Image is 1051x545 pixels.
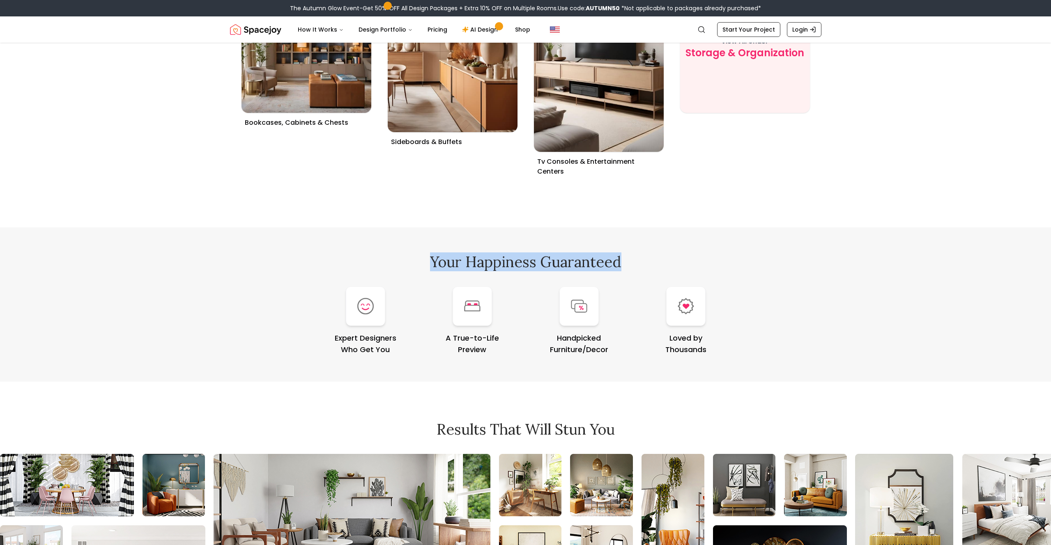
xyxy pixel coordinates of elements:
img: Spacejoy Logo [230,21,281,38]
span: storage & organization [685,46,804,60]
h2: Your Happiness Guaranteed [230,254,821,270]
span: Use code: [558,4,620,12]
a: Shop [508,21,537,38]
a: Start Your Project [717,22,780,37]
a: Spacejoy [230,21,281,38]
img: Handpicked<br/>Furniture/Decor [571,300,587,313]
nav: Main [291,21,537,38]
a: AI Design [455,21,507,38]
h3: Bookcases, Cabinets & Chests [241,113,371,128]
a: Pricing [421,21,454,38]
h2: Results that will stun you [230,421,821,437]
img: Expert Designers<br/>Who Get You [357,298,374,314]
h3: Tv Consoles & Entertainment Centers [534,152,664,176]
div: Handpicked Furniture/Decor [529,332,629,355]
button: Design Portfolio [352,21,419,38]
img: Loved by<br/>Thousands [678,298,694,314]
div: A True-to-Life Preview [422,332,522,355]
b: AUTUMN50 [586,4,620,12]
img: A True-to-Life<br/>Preview [464,300,481,311]
div: The Autumn Glow Event-Get 50% OFF All Design Packages + Extra 10% OFF on Multiple Rooms. [290,4,761,12]
h3: Sideboards & Buffets [388,132,517,147]
div: Expert Designers Who Get You [315,332,416,355]
a: Login [787,22,821,37]
span: *Not applicable to packages already purchased* [620,4,761,12]
nav: Global [230,16,821,43]
img: United States [550,25,560,34]
div: Loved by Thousands [636,332,736,355]
button: How It Works [291,21,350,38]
